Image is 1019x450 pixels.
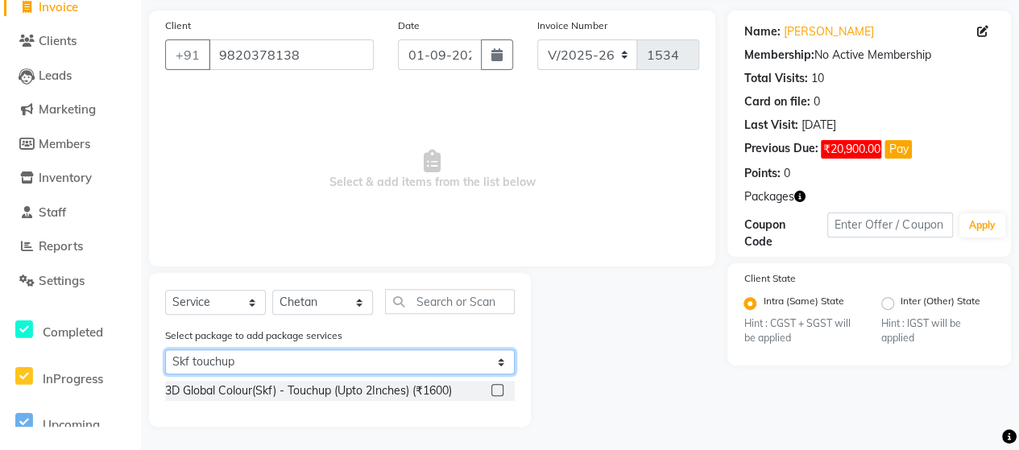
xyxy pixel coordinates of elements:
[4,169,137,188] a: Inventory
[744,47,814,64] div: Membership:
[801,117,835,134] div: [DATE]
[744,165,780,182] div: Points:
[4,101,137,119] a: Marketing
[4,32,137,51] a: Clients
[209,39,374,70] input: Search by Name/Mobile/Email/Code
[783,23,873,40] a: [PERSON_NAME]
[165,328,342,343] label: Select package to add package services
[39,136,90,151] span: Members
[884,140,912,159] button: Pay
[810,70,823,87] div: 10
[744,316,857,346] small: Hint : CGST + SGST will be applied
[165,19,191,33] label: Client
[821,140,881,159] span: ₹20,900.00
[744,47,995,64] div: No Active Membership
[744,23,780,40] div: Name:
[165,39,210,70] button: +91
[165,382,452,399] div: 3D Global Colour(Skf) - Touchup (Upto 2Inches) (₹1600)
[744,188,793,205] span: Packages
[744,117,797,134] div: Last Visit:
[398,19,420,33] label: Date
[901,294,980,313] label: Inter (Other) State
[43,417,100,432] span: Upcoming
[537,19,607,33] label: Invoice Number
[744,70,807,87] div: Total Visits:
[39,273,85,288] span: Settings
[39,101,96,117] span: Marketing
[39,204,66,220] span: Staff
[744,271,795,286] label: Client State
[43,324,103,340] span: Completed
[744,217,827,250] div: Coupon Code
[959,213,1005,237] button: Apply
[4,237,137,256] a: Reports
[4,67,137,85] a: Leads
[39,68,72,83] span: Leads
[881,316,995,346] small: Hint : IGST will be applied
[4,135,137,154] a: Members
[39,33,77,48] span: Clients
[763,294,843,313] label: Intra (Same) State
[43,371,103,386] span: InProgress
[744,140,818,159] div: Previous Due:
[39,170,92,185] span: Inventory
[813,93,819,110] div: 0
[4,204,137,222] a: Staff
[4,272,137,291] a: Settings
[39,238,83,254] span: Reports
[385,289,515,314] input: Search or Scan
[827,213,953,237] input: Enter Offer / Coupon Code
[744,93,810,110] div: Card on file:
[165,89,699,250] span: Select & add items from the list below
[783,165,789,182] div: 0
